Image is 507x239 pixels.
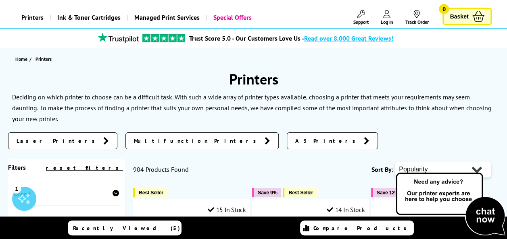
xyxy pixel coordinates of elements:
div: 14 In Stock [327,206,365,214]
span: Recently Viewed (5) [73,225,180,232]
span: Save 12% [377,190,399,196]
button: Save 9% [252,188,281,197]
span: Log In [380,19,393,25]
button: Best Seller [283,188,317,197]
a: Ink & Toner Cartridges [50,7,127,28]
div: 15 In Stock [208,206,246,214]
a: Compare Products [300,220,414,235]
a: Multifunction Printers [125,132,279,149]
p: Deciding on which printer to choose can be a difficult task. With such a wide array of printer ty... [12,93,470,112]
span: Basket [450,11,468,22]
a: A3 Printers [287,132,378,149]
a: Recently Viewed (5) [68,220,182,235]
span: Filters [8,163,26,171]
a: Printers [15,7,50,28]
span: 0 [439,4,449,14]
a: Home [15,55,29,63]
span: 904 Products Found [133,165,189,173]
span: Best Seller [139,190,163,196]
a: Managed Print Services [127,7,206,28]
span: Support [353,19,368,25]
div: 1 [12,184,21,193]
a: Basket 0 [442,8,492,25]
span: Multifunction Printers [134,137,261,145]
div: Brand [14,190,119,198]
h1: Printers [8,70,499,89]
button: Best Seller [133,188,167,197]
img: Open Live Chat window [394,171,507,237]
a: Trust Score 5.0 - Our Customers Love Us -Read over 8,000 Great Reviews! [189,34,393,42]
span: Read over 8,000 Great Reviews! [304,34,393,42]
p: To make the process of finding a printer that suits your own personal needs, we have compiled som... [12,104,492,123]
a: Track Order [405,10,428,25]
a: Special Offers [206,7,258,28]
img: trustpilot rating [142,34,185,42]
a: reset filters [46,164,123,171]
span: Save 9% [258,190,277,196]
span: Printers [35,56,52,62]
a: Laser Printers [8,132,117,149]
a: Log In [380,10,393,25]
span: Compare Products [313,225,411,232]
img: trustpilot rating [94,33,142,43]
a: Support [353,10,368,25]
span: A3 Printers [295,137,360,145]
span: Ink & Toner Cartridges [57,7,121,28]
button: Save 12% [371,188,403,197]
span: Best Seller [288,190,313,196]
span: Laser Printers [17,137,99,145]
span: Sort By: [371,165,393,173]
